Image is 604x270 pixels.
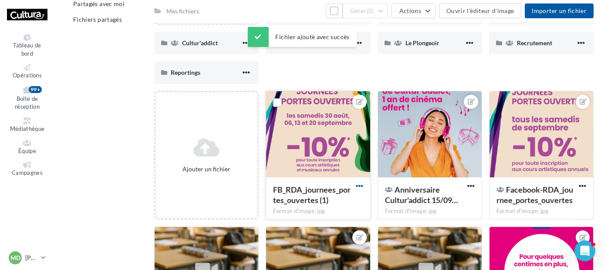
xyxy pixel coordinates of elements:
[10,253,20,262] span: MD
[7,116,47,134] a: Médiathèque
[367,7,374,14] span: (0)
[439,3,521,18] button: Ouvrir l'éditeur d'image
[7,62,47,81] a: Opérations
[399,7,421,14] span: Actions
[182,39,218,47] span: Cultur'addict
[25,253,37,262] p: [PERSON_NAME]
[385,185,458,205] span: Anniversaire Cultur'addict 15/09 au 28/09
[496,185,573,205] span: Facebook-RDA_journee_portes_ouvertes
[574,240,595,261] iframe: Intercom live chat
[7,250,47,266] a: MD [PERSON_NAME]
[525,3,594,18] button: Importer un fichier
[343,3,388,18] button: Gérer(0)
[7,160,47,178] a: Campagnes
[18,147,36,154] span: Équipe
[273,207,363,215] div: Format d'image: jpg
[7,84,47,112] a: Boîte de réception 99+
[532,7,587,14] span: Importer un fichier
[10,125,45,132] span: Médiathèque
[517,39,552,47] span: Recrutement
[385,207,475,215] div: Format d'image: jpg
[405,39,439,47] span: Le Plongeoir
[166,7,199,16] div: Mes fichiers
[7,138,47,157] a: Équipe
[73,16,122,23] span: Fichiers partagés
[273,185,351,205] span: FB_RDA_journees_portes_ouvertes (1)
[13,42,41,57] span: Tableau de bord
[29,86,42,93] div: 99+
[171,69,200,76] span: Reportings
[12,169,43,176] span: Campagnes
[15,95,40,110] span: Boîte de réception
[7,32,47,59] a: Tableau de bord
[159,165,254,173] div: Ajouter un fichier
[391,3,435,18] button: Actions
[496,207,586,215] div: Format d'image: jpg
[247,27,356,47] div: Fichier ajouté avec succès
[13,72,42,79] span: Opérations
